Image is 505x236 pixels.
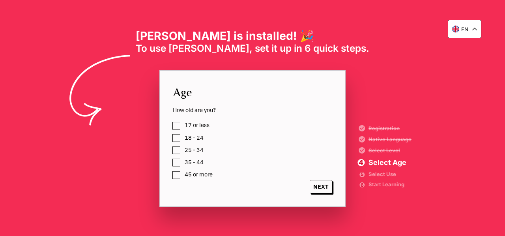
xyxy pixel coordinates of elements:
span: How old are you? [173,107,332,114]
h1: [PERSON_NAME] is installed! 🎉 [136,29,369,43]
span: NEXT [310,180,332,194]
span: Start Learning [368,182,411,187]
span: 35 - 44 [185,159,204,165]
span: Select Age [368,159,411,166]
span: 45 or more [185,171,213,178]
span: 17 or less [185,122,209,128]
span: Native Language [368,137,411,142]
span: 25 - 34 [185,147,204,153]
span: Registration [368,126,411,131]
span: 18 - 24 [185,135,204,141]
span: Select Level [368,148,411,153]
span: Select Use [368,172,411,176]
span: To use [PERSON_NAME], set it up in 6 quick steps. [136,43,369,54]
p: en [461,26,468,32]
span: Age [173,84,332,100]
